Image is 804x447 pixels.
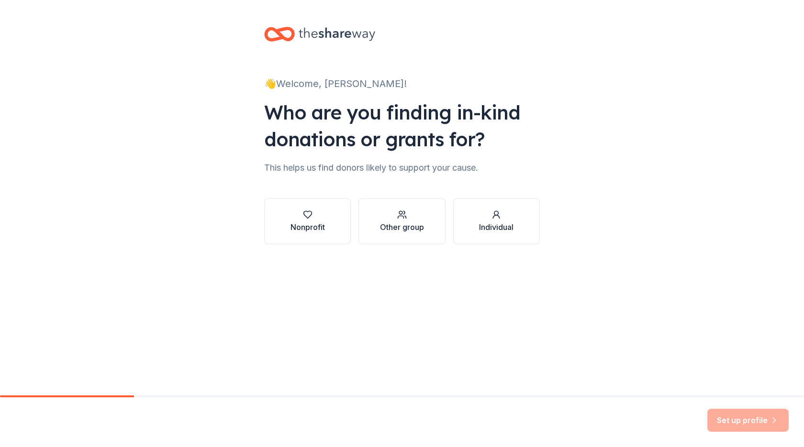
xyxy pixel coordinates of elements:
button: Nonprofit [264,198,351,244]
div: This helps us find donors likely to support your cause. [264,160,540,175]
button: Individual [453,198,540,244]
div: Other group [380,221,424,233]
div: Nonprofit [290,221,325,233]
div: 👋 Welcome, [PERSON_NAME]! [264,76,540,91]
button: Other group [358,198,445,244]
div: Individual [479,221,514,233]
div: Who are you finding in-kind donations or grants for? [264,99,540,153]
